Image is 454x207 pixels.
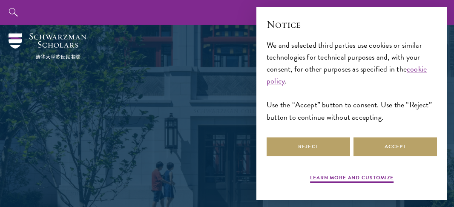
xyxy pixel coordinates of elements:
h2: Notice [267,17,437,32]
div: We and selected third parties use cookies or similar technologies for technical purposes and, wit... [267,39,437,123]
img: Schwarzman Scholars [9,33,86,59]
button: Reject [267,137,350,156]
button: Learn more and customize [310,174,394,184]
button: Accept [353,137,437,156]
a: cookie policy [267,63,427,86]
